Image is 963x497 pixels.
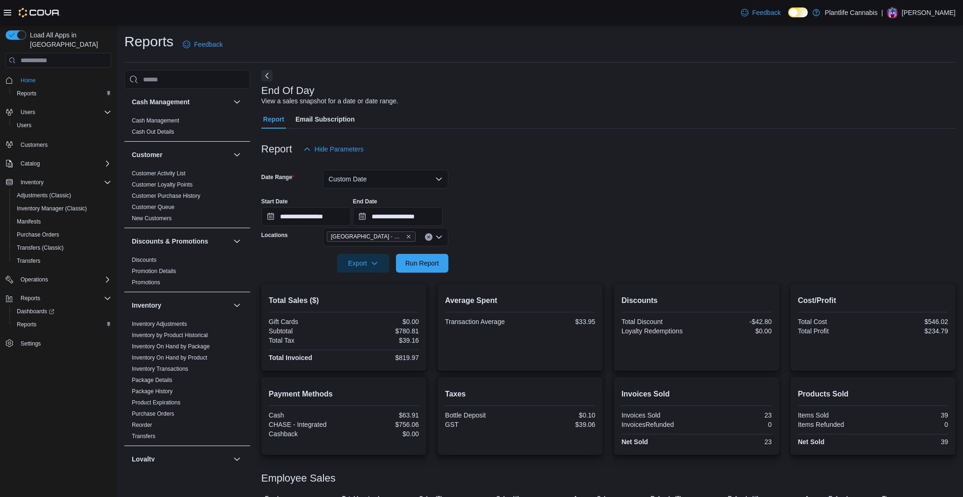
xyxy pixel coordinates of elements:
[323,170,448,188] button: Custom Date
[445,318,518,325] div: Transaction Average
[327,231,416,242] span: Calgary - Mahogany Market
[345,337,419,344] div: $39.16
[124,168,250,228] div: Customer
[132,192,201,200] span: Customer Purchase History
[825,7,877,18] p: Plantlife Cannabis
[132,204,174,210] a: Customer Queue
[17,107,39,118] button: Users
[132,411,174,417] a: Purchase Orders
[269,295,419,306] h2: Total Sales ($)
[21,141,48,149] span: Customers
[17,74,111,86] span: Home
[698,318,772,325] div: -$42.80
[2,106,115,119] button: Users
[17,308,54,315] span: Dashboards
[2,292,115,305] button: Reports
[21,295,40,302] span: Reports
[17,293,44,304] button: Reports
[2,137,115,151] button: Customers
[17,139,51,151] a: Customers
[231,236,243,247] button: Discounts & Promotions
[698,411,772,419] div: 23
[132,256,157,264] span: Discounts
[231,149,243,160] button: Customer
[406,234,411,239] button: Remove Calgary - Mahogany Market from selection in this group
[752,8,781,17] span: Feedback
[337,254,389,273] button: Export
[132,343,210,350] a: Inventory On Hand by Package
[269,430,342,438] div: Cashback
[17,75,39,86] a: Home
[263,110,284,129] span: Report
[231,300,243,311] button: Inventory
[6,70,111,375] nav: Complex example
[132,267,176,275] span: Promotion Details
[445,421,518,428] div: GST
[9,215,115,228] button: Manifests
[13,255,44,267] a: Transfers
[132,170,186,177] a: Customer Activity List
[875,411,948,419] div: 39
[621,327,695,335] div: Loyalty Redemptions
[17,274,52,285] button: Operations
[875,327,948,335] div: $234.79
[132,332,208,339] a: Inventory by Product Historical
[132,454,155,464] h3: Loyalty
[621,421,695,428] div: InvoicesRefunded
[435,233,443,241] button: Open list of options
[522,411,596,419] div: $0.10
[17,218,41,225] span: Manifests
[13,229,111,240] span: Purchase Orders
[21,276,48,283] span: Operations
[13,255,111,267] span: Transfers
[261,207,351,226] input: Press the down key to open a popover containing a calendar.
[132,454,230,464] button: Loyalty
[2,273,115,286] button: Operations
[315,144,364,154] span: Hide Parameters
[132,421,152,429] span: Reorder
[300,140,367,158] button: Hide Parameters
[132,203,174,211] span: Customer Queue
[132,399,180,406] a: Product Expirations
[798,295,948,306] h2: Cost/Profit
[132,97,230,107] button: Cash Management
[132,301,161,310] h3: Inventory
[737,3,784,22] a: Feedback
[261,473,336,484] h3: Employee Sales
[132,117,179,124] span: Cash Management
[21,77,36,84] span: Home
[345,411,419,419] div: $63.91
[13,203,91,214] a: Inventory Manager (Classic)
[13,88,40,99] a: Reports
[132,410,174,418] span: Purchase Orders
[132,354,207,361] span: Inventory On Hand by Product
[698,421,772,428] div: 0
[2,73,115,87] button: Home
[17,293,111,304] span: Reports
[17,338,111,349] span: Settings
[875,438,948,446] div: 39
[698,438,772,446] div: 23
[261,173,295,181] label: Date Range
[798,389,948,400] h2: Products Sold
[17,274,111,285] span: Operations
[621,389,771,400] h2: Invoices Sold
[9,228,115,241] button: Purchase Orders
[17,138,111,150] span: Customers
[9,318,115,331] button: Reports
[13,88,111,99] span: Reports
[26,30,111,49] span: Load All Apps in [GEOGRAPHIC_DATA]
[132,320,187,328] span: Inventory Adjustments
[798,318,871,325] div: Total Cost
[17,321,36,328] span: Reports
[13,203,111,214] span: Inventory Manager (Classic)
[13,216,44,227] a: Manifests
[798,411,871,419] div: Items Sold
[132,268,176,274] a: Promotion Details
[132,388,172,395] span: Package History
[17,244,64,252] span: Transfers (Classic)
[13,319,111,330] span: Reports
[21,108,35,116] span: Users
